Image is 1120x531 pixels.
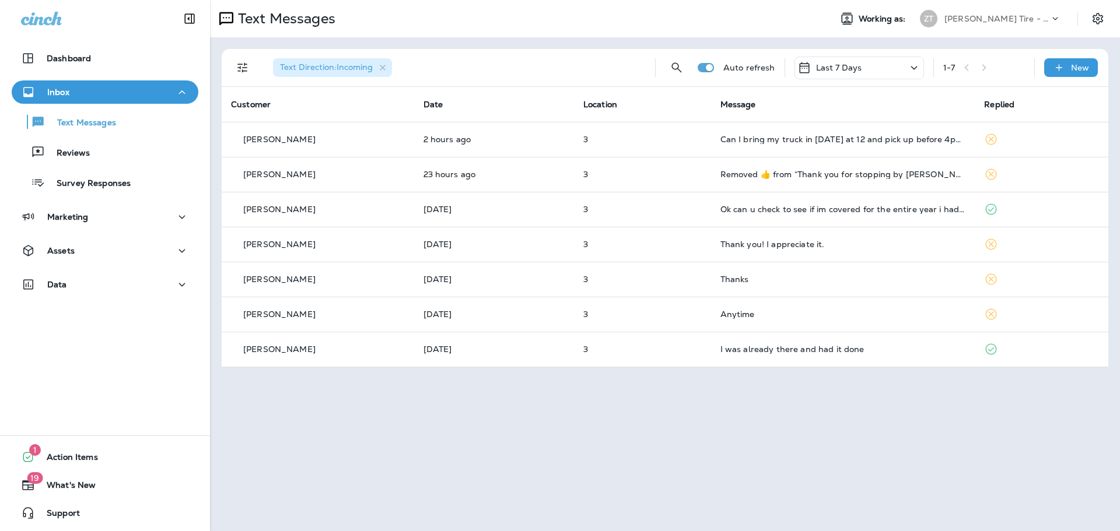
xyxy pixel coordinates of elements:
button: Settings [1087,8,1108,29]
span: Customer [231,99,271,110]
p: Auto refresh [723,63,775,72]
div: Text Direction:Incoming [273,58,392,77]
div: I was already there and had it done [720,344,966,354]
p: [PERSON_NAME] Tire - [GEOGRAPHIC_DATA] [944,14,1049,23]
p: Inbox [47,87,69,97]
button: Support [12,501,198,525]
button: Data [12,273,198,296]
span: Date [423,99,443,110]
span: Support [35,508,80,522]
p: Sep 5, 2025 10:19 AM [423,135,565,144]
button: 19What's New [12,473,198,497]
span: 3 [583,204,588,214]
p: [PERSON_NAME] [243,344,316,354]
p: Data [47,280,67,289]
button: 1Action Items [12,445,198,469]
button: Dashboard [12,47,198,70]
div: Removed ‌👍‌ from “ Thank you for stopping by Ziegler Tire - Canton Centre Mall! Please leave us a... [720,170,966,179]
span: Text Direction : Incoming [280,62,373,72]
button: Collapse Sidebar [173,7,206,30]
span: Replied [984,99,1014,110]
p: [PERSON_NAME] [243,205,316,214]
span: 3 [583,239,588,249]
div: Thank you! I appreciate it. [720,240,966,249]
p: Text Messages [233,10,335,27]
span: 3 [583,274,588,284]
p: [PERSON_NAME] [243,275,316,284]
button: Text Messages [12,110,198,134]
button: Filters [231,56,254,79]
span: Action Items [35,452,98,466]
button: Survey Responses [12,170,198,195]
span: Working as: [859,14,908,24]
span: 1 [29,444,41,456]
button: Search Messages [665,56,688,79]
p: Aug 29, 2025 10:15 AM [423,344,565,354]
span: Message [720,99,756,110]
p: Sep 4, 2025 01:22 PM [423,170,565,179]
p: Assets [47,246,75,255]
div: Anytime [720,310,966,319]
p: Sep 2, 2025 08:02 AM [423,275,565,284]
p: Sep 3, 2025 05:04 PM [423,205,565,214]
button: Reviews [12,140,198,164]
span: 3 [583,309,588,319]
p: Last 7 Days [816,63,862,72]
button: Inbox [12,80,198,104]
span: 3 [583,344,588,354]
p: [PERSON_NAME] [243,310,316,319]
span: What's New [35,480,96,494]
span: 19 [27,472,43,484]
p: Sep 1, 2025 11:20 AM [423,310,565,319]
p: Text Messages [45,118,116,129]
div: Can I bring my truck in today at 12 and pick up before 4pm? [720,135,966,144]
div: ZT [920,10,937,27]
p: Survey Responses [45,178,131,189]
div: Thanks [720,275,966,284]
div: Ok can u check to see if im covered for the entire year i had it done back in April [720,205,966,214]
p: Dashboard [47,54,91,63]
span: 3 [583,134,588,145]
button: Marketing [12,205,198,228]
p: Marketing [47,212,88,221]
p: [PERSON_NAME] [243,135,316,144]
p: [PERSON_NAME] [243,240,316,249]
button: Assets [12,239,198,262]
span: Location [583,99,617,110]
p: Reviews [45,148,90,159]
p: [PERSON_NAME] [243,170,316,179]
span: 3 [583,169,588,180]
p: New [1071,63,1089,72]
div: 1 - 7 [943,63,955,72]
p: Sep 2, 2025 08:09 AM [423,240,565,249]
